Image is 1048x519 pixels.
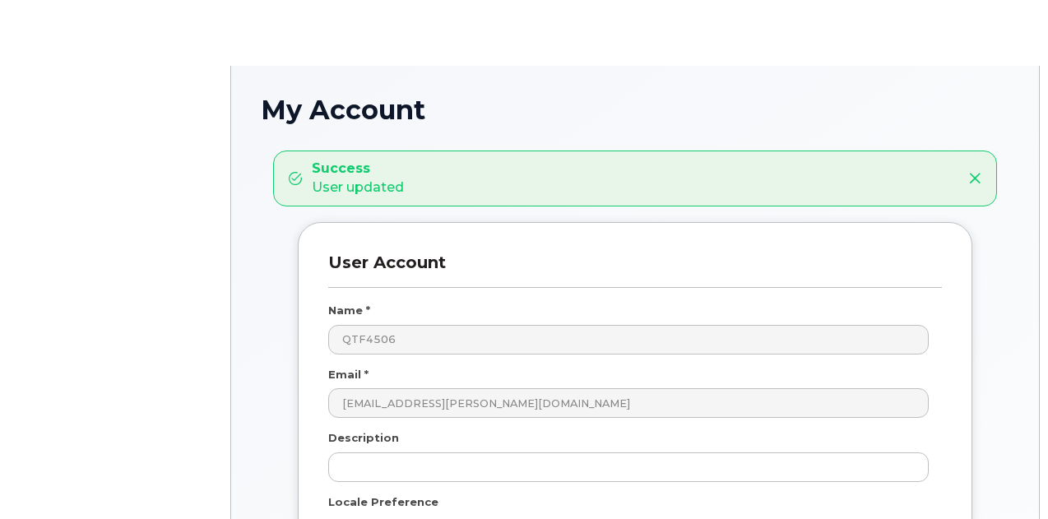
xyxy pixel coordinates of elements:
[328,430,399,446] label: Description
[328,494,438,510] label: Locale Preference
[312,160,404,197] div: User updated
[261,95,1009,124] h1: My Account
[328,367,369,382] label: Email *
[328,253,942,288] h3: User Account
[312,160,404,178] strong: Success
[328,303,370,318] label: Name *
